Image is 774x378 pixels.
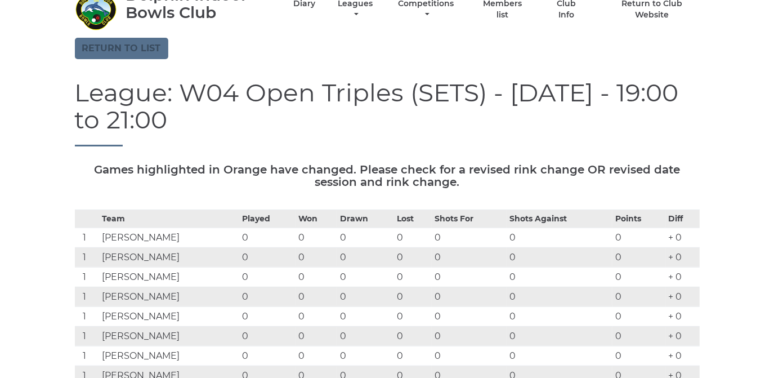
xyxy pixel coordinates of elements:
[394,287,432,306] td: 0
[99,306,239,326] td: [PERSON_NAME]
[507,346,612,366] td: 0
[337,247,394,267] td: 0
[296,247,337,267] td: 0
[394,247,432,267] td: 0
[612,326,665,346] td: 0
[665,247,700,267] td: + 0
[432,306,507,326] td: 0
[337,287,394,306] td: 0
[75,247,100,267] td: 1
[296,228,337,247] td: 0
[432,228,507,247] td: 0
[432,267,507,287] td: 0
[296,326,337,346] td: 0
[432,326,507,346] td: 0
[239,326,296,346] td: 0
[99,287,239,306] td: [PERSON_NAME]
[394,306,432,326] td: 0
[296,267,337,287] td: 0
[432,346,507,366] td: 0
[75,228,100,247] td: 1
[394,267,432,287] td: 0
[75,267,100,287] td: 1
[99,267,239,287] td: [PERSON_NAME]
[239,267,296,287] td: 0
[394,210,432,228] th: Lost
[665,210,700,228] th: Diff
[612,210,665,228] th: Points
[75,346,100,366] td: 1
[394,228,432,247] td: 0
[337,346,394,366] td: 0
[612,306,665,326] td: 0
[337,326,394,346] td: 0
[239,287,296,306] td: 0
[337,210,394,228] th: Drawn
[239,346,296,366] td: 0
[99,346,239,366] td: [PERSON_NAME]
[75,326,100,346] td: 1
[337,267,394,287] td: 0
[75,79,700,146] h1: League: W04 Open Triples (SETS) - [DATE] - 19:00 to 21:00
[507,228,612,247] td: 0
[507,306,612,326] td: 0
[337,306,394,326] td: 0
[75,287,100,306] td: 1
[99,326,239,346] td: [PERSON_NAME]
[612,228,665,247] td: 0
[296,210,337,228] th: Won
[665,346,700,366] td: + 0
[394,346,432,366] td: 0
[75,306,100,326] td: 1
[432,247,507,267] td: 0
[239,306,296,326] td: 0
[99,228,239,247] td: [PERSON_NAME]
[296,287,337,306] td: 0
[75,38,168,59] a: Return to list
[296,346,337,366] td: 0
[665,306,700,326] td: + 0
[239,247,296,267] td: 0
[507,247,612,267] td: 0
[432,210,507,228] th: Shots For
[99,247,239,267] td: [PERSON_NAME]
[612,346,665,366] td: 0
[612,267,665,287] td: 0
[612,287,665,306] td: 0
[296,306,337,326] td: 0
[394,326,432,346] td: 0
[507,267,612,287] td: 0
[507,287,612,306] td: 0
[665,267,700,287] td: + 0
[665,326,700,346] td: + 0
[507,326,612,346] td: 0
[612,247,665,267] td: 0
[432,287,507,306] td: 0
[239,210,296,228] th: Played
[665,228,700,247] td: + 0
[665,287,700,306] td: + 0
[75,163,700,188] h5: Games highlighted in Orange have changed. Please check for a revised rink change OR revised date ...
[337,228,394,247] td: 0
[507,210,612,228] th: Shots Against
[239,228,296,247] td: 0
[99,210,239,228] th: Team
